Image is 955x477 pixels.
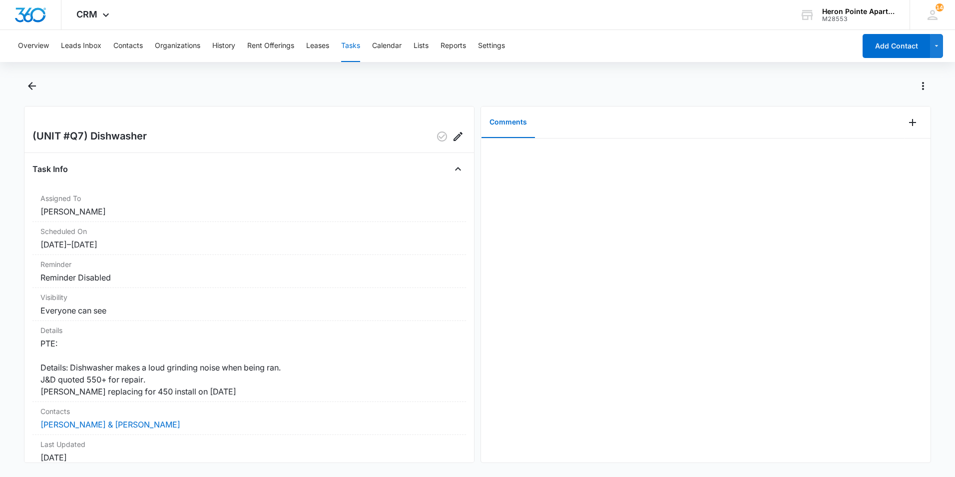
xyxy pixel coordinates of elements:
[40,205,458,217] dd: [PERSON_NAME]
[481,107,535,138] button: Comments
[936,3,944,11] span: 14
[40,451,458,463] dd: [DATE]
[212,30,235,62] button: History
[40,259,458,269] dt: Reminder
[32,321,466,402] div: DetailsPTE: Details: Dishwasher makes a loud grinding noise when being ran. J&D quoted 550+ for r...
[40,226,458,236] dt: Scheduled On
[32,288,466,321] div: VisibilityEveryone can see
[32,255,466,288] div: ReminderReminder Disabled
[32,128,147,144] h2: (UNIT #Q7) Dishwasher
[24,78,39,94] button: Back
[40,325,458,335] dt: Details
[155,30,200,62] button: Organizations
[441,30,466,62] button: Reports
[372,30,402,62] button: Calendar
[915,78,931,94] button: Actions
[40,193,458,203] dt: Assigned To
[40,238,458,250] dd: [DATE] – [DATE]
[32,402,466,435] div: Contacts[PERSON_NAME] & [PERSON_NAME]
[40,439,458,449] dt: Last Updated
[450,161,466,177] button: Close
[822,15,895,22] div: account id
[450,128,466,144] button: Edit
[40,419,180,429] a: [PERSON_NAME] & [PERSON_NAME]
[306,30,329,62] button: Leases
[40,304,458,316] dd: Everyone can see
[76,9,97,19] span: CRM
[341,30,360,62] button: Tasks
[414,30,429,62] button: Lists
[18,30,49,62] button: Overview
[61,30,101,62] button: Leads Inbox
[936,3,944,11] div: notifications count
[40,337,458,397] dd: PTE: Details: Dishwasher makes a loud grinding noise when being ran. J&D quoted 550+ for repair. ...
[32,435,466,468] div: Last Updated[DATE]
[905,114,921,130] button: Add Comment
[40,271,458,283] dd: Reminder Disabled
[40,292,458,302] dt: Visibility
[40,406,458,416] dt: Contacts
[478,30,505,62] button: Settings
[32,163,68,175] h4: Task Info
[863,34,930,58] button: Add Contact
[113,30,143,62] button: Contacts
[32,222,466,255] div: Scheduled On[DATE]–[DATE]
[247,30,294,62] button: Rent Offerings
[32,189,466,222] div: Assigned To[PERSON_NAME]
[822,7,895,15] div: account name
